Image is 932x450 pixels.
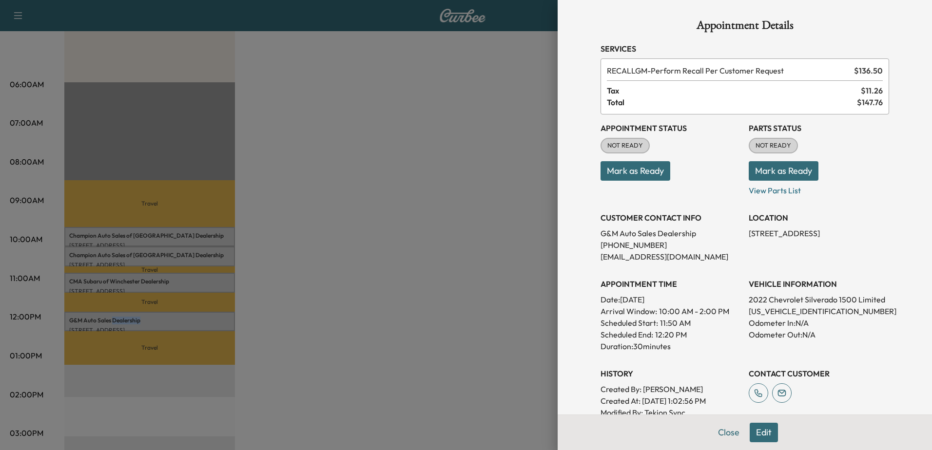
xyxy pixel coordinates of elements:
p: [PHONE_NUMBER] [601,239,741,251]
span: $ 11.26 [861,85,883,96]
h3: CUSTOMER CONTACT INFO [601,212,741,224]
h3: LOCATION [749,212,889,224]
p: Modified By : Tekion Sync [601,407,741,418]
span: Tax [607,85,861,96]
p: 12:20 PM [655,329,687,340]
h3: Parts Status [749,122,889,134]
span: $ 147.76 [857,96,883,108]
p: Created By : [PERSON_NAME] [601,383,741,395]
h3: CONTACT CUSTOMER [749,368,889,379]
span: NOT READY [750,141,797,150]
h3: Appointment Status [601,122,741,134]
p: [STREET_ADDRESS] [749,227,889,239]
span: NOT READY [602,141,649,150]
p: Created At : [DATE] 1:02:56 PM [601,395,741,407]
button: Edit [750,423,778,442]
p: Arrival Window: [601,305,741,317]
p: 2022 Chevrolet Silverado 1500 Limited [749,294,889,305]
h1: Appointment Details [601,19,889,35]
p: Duration: 30 minutes [601,340,741,352]
p: [EMAIL_ADDRESS][DOMAIN_NAME] [601,251,741,262]
h3: History [601,368,741,379]
p: 11:50 AM [660,317,691,329]
span: Perform Recall Per Customer Request [607,65,850,76]
h3: Services [601,43,889,55]
span: 10:00 AM - 2:00 PM [659,305,729,317]
button: Mark as Ready [749,161,818,181]
p: Scheduled Start: [601,317,658,329]
p: Odometer Out: N/A [749,329,889,340]
h3: VEHICLE INFORMATION [749,278,889,290]
button: Close [712,423,746,442]
p: View Parts List [749,181,889,196]
span: $ 136.50 [854,65,883,76]
p: Odometer In: N/A [749,317,889,329]
span: Total [607,96,857,108]
p: [US_VEHICLE_IDENTIFICATION_NUMBER] [749,305,889,317]
p: Scheduled End: [601,329,653,340]
button: Mark as Ready [601,161,670,181]
p: G&M Auto Sales Dealership [601,227,741,239]
h3: APPOINTMENT TIME [601,278,741,290]
p: Date: [DATE] [601,294,741,305]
